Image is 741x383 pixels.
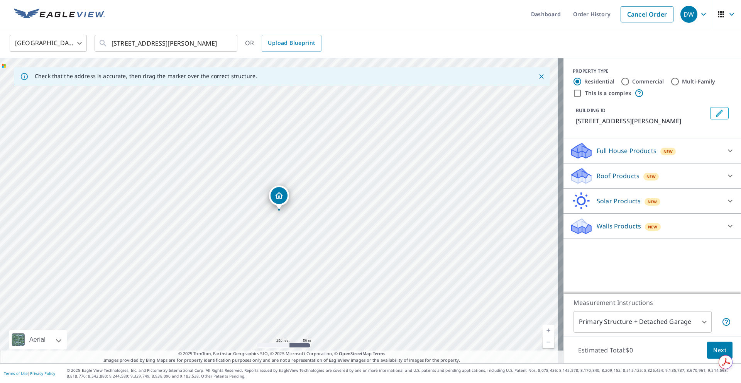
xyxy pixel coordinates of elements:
[573,68,732,75] div: PROPERTY TYPE
[178,351,386,357] span: © 2025 TomTom, Earthstar Geographics SIO, © 2025 Microsoft Corporation, ©
[597,196,641,206] p: Solar Products
[245,35,321,52] div: OR
[35,73,257,80] p: Check that the address is accurate, then drag the marker over the correct structure.
[112,32,222,54] input: Search by address or latitude-longitude
[621,6,673,22] a: Cancel Order
[648,199,657,205] span: New
[10,32,87,54] div: [GEOGRAPHIC_DATA]
[4,371,28,376] a: Terms of Use
[710,107,729,119] button: Edit building 1
[597,221,641,231] p: Walls Products
[269,186,289,209] div: Dropped pin, building 1, Residential property, 204 Lakeview Dr Catlin, IL 61817
[14,9,105,20] img: EV Logo
[574,311,712,333] div: Primary Structure + Detached Garage
[536,71,546,82] button: Close
[680,6,697,23] div: DW
[663,148,673,155] span: New
[707,342,733,359] button: Next
[576,107,606,114] p: BUILDING ID
[570,141,735,160] div: Full House ProductsNew
[713,346,726,355] span: Next
[339,351,371,356] a: OpenStreetMap
[574,298,731,307] p: Measurement Instructions
[722,317,731,327] span: Your report will include the primary structure and a detached garage if one exists.
[570,217,735,235] div: Walls ProductsNew
[597,171,639,180] p: Roof Products
[632,78,664,85] label: Commercial
[584,78,614,85] label: Residential
[543,325,554,336] a: Current Level 17, Zoom In
[373,351,386,356] a: Terms
[4,371,55,376] p: |
[268,38,315,48] span: Upload Blueprint
[576,116,707,126] p: [STREET_ADDRESS][PERSON_NAME]
[646,174,656,180] span: New
[572,342,639,359] p: Estimated Total: $0
[648,224,658,230] span: New
[67,368,737,379] p: © 2025 Eagle View Technologies, Inc. and Pictometry International Corp. All Rights Reserved. Repo...
[585,89,631,97] label: This is a complex
[597,146,656,155] p: Full House Products
[262,35,321,52] a: Upload Blueprint
[543,336,554,348] a: Current Level 17, Zoom Out
[570,192,735,210] div: Solar ProductsNew
[30,371,55,376] a: Privacy Policy
[682,78,716,85] label: Multi-Family
[27,330,48,349] div: Aerial
[570,167,735,185] div: Roof ProductsNew
[9,330,67,349] div: Aerial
